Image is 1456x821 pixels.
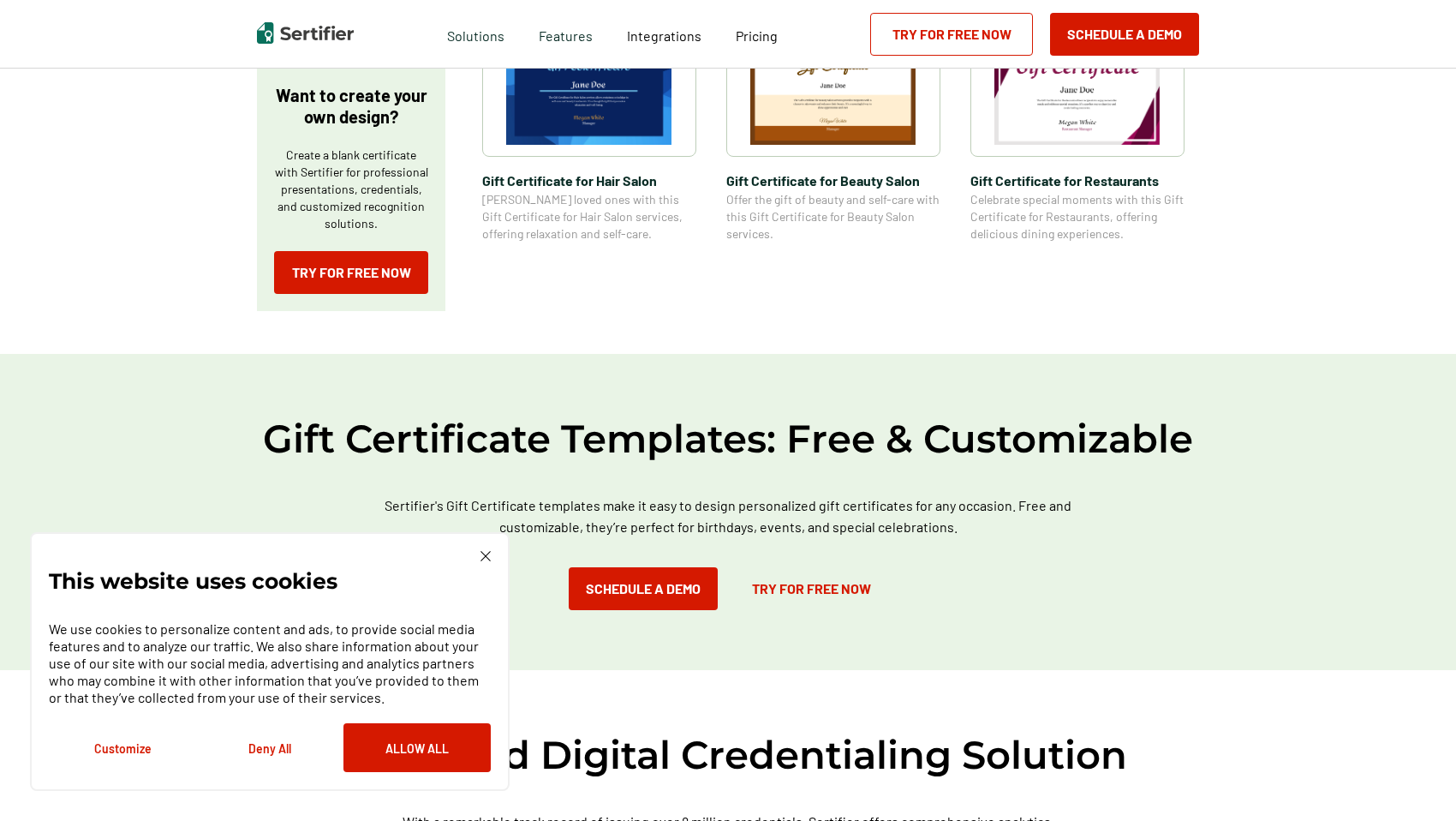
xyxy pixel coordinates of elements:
p: This website uses cookies [49,572,337,590]
h2: Gift Certificate Templates: Free & Customizable [214,414,1242,464]
img: Gift Certificate​ for Restaurants [994,27,1161,145]
button: Deny All [196,723,343,772]
span: Solutions [447,23,504,45]
img: Gift Certificate​ for Beauty Salon [750,27,916,145]
a: Pricing [736,23,778,45]
span: Celebrate special moments with this Gift Certificate for Restaurants, offering delicious dining e... [970,191,1184,243]
span: Features [539,23,593,45]
p: We use cookies to personalize content and ads, to provide social media features and to analyze ou... [49,620,491,706]
a: Try for Free Now [870,13,1033,56]
img: Sertifier | Digital Credentialing Platform [257,22,354,44]
span: [PERSON_NAME] loved ones with this Gift Certificate for Hair Salon services, offering relaxation ... [482,191,696,243]
button: Schedule a Demo [569,567,718,610]
button: Schedule a Demo [1050,13,1199,56]
a: Gift Certificate​ for Beauty SalonGift Certificate​ for Beauty SalonOffer the gift of beauty and ... [726,15,940,243]
button: Customize [49,723,196,772]
h2: Top Rated Digital Credentialing Solution [257,730,1199,780]
a: Try for Free Now [735,567,888,610]
img: Cookie Popup Close [480,551,491,561]
span: Gift Certificate​ for Restaurants [970,170,1184,191]
button: Allow All [343,723,491,772]
span: Offer the gift of beauty and self-care with this Gift Certificate for Beauty Salon services. [726,191,940,243]
p: Sertifier's Gift Certificate templates make it easy to design personalized gift certificates for ... [368,494,1088,537]
img: Gift Certificate​ for Hair Salon [506,27,672,145]
iframe: Chat Widget [1370,739,1456,821]
p: Want to create your own design? [274,85,428,128]
span: Gift Certificate​ for Hair Salon [482,170,696,191]
a: Gift Certificate​ for RestaurantsGift Certificate​ for RestaurantsCelebrate special moments with ... [970,15,1184,243]
p: Create a blank certificate with Sertifier for professional presentations, credentials, and custom... [274,147,428,232]
span: Integrations [627,27,701,44]
span: Gift Certificate​ for Beauty Salon [726,170,940,191]
a: Gift Certificate​ for Hair SalonGift Certificate​ for Hair Salon[PERSON_NAME] loved ones with thi... [482,15,696,243]
a: Integrations [627,23,701,45]
span: Pricing [736,27,778,44]
a: Try for Free Now [274,251,428,294]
